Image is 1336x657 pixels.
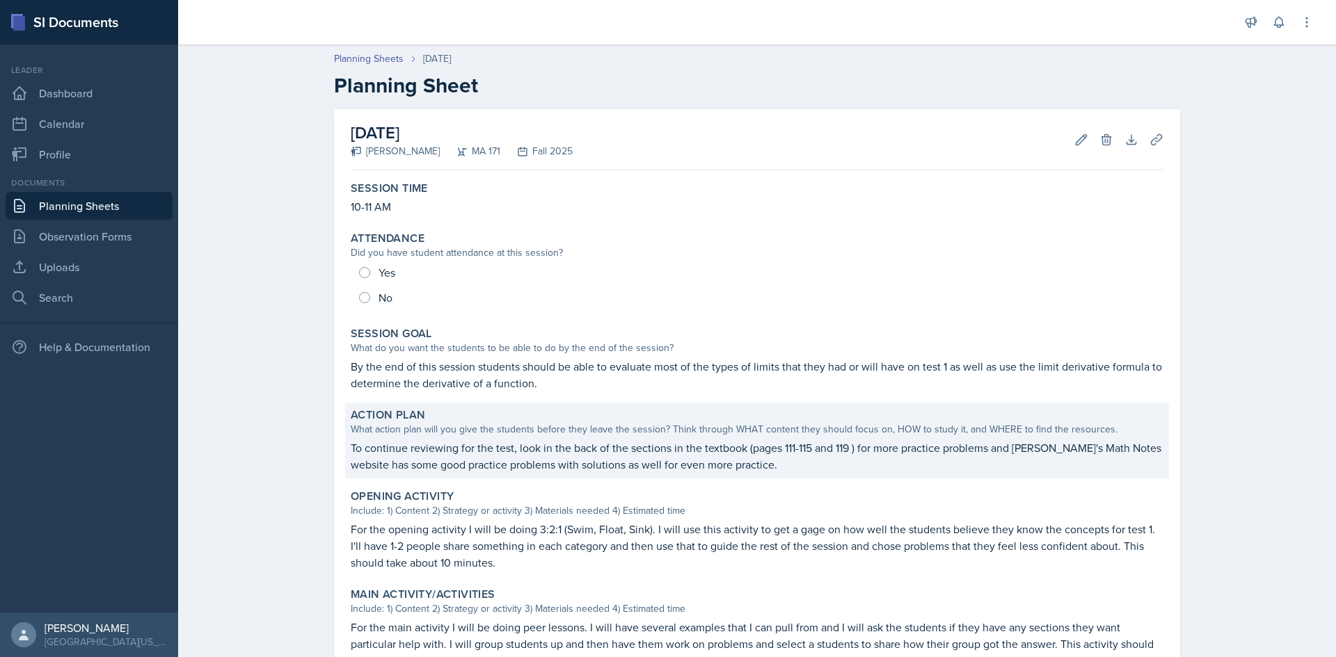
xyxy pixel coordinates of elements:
div: Include: 1) Content 2) Strategy or activity 3) Materials needed 4) Estimated time [351,601,1163,616]
a: Planning Sheets [6,192,173,220]
div: Help & Documentation [6,333,173,361]
a: Planning Sheets [334,51,404,66]
p: For the opening activity I will be doing 3:2:1 (Swim, Float, Sink). I will use this activity to g... [351,521,1163,571]
label: Opening Activity [351,489,454,503]
h2: [DATE] [351,120,573,145]
label: Main Activity/Activities [351,587,495,601]
a: Calendar [6,110,173,138]
div: [PERSON_NAME] [351,144,440,159]
div: Leader [6,64,173,76]
label: Session Goal [351,327,432,341]
a: Search [6,284,173,311]
div: [PERSON_NAME] [45,621,167,635]
div: What do you want the students to be able to do by the end of the session? [351,341,1163,355]
a: Uploads [6,253,173,281]
div: [DATE] [423,51,451,66]
div: Include: 1) Content 2) Strategy or activity 3) Materials needed 4) Estimated time [351,503,1163,518]
div: [GEOGRAPHIC_DATA][US_STATE] in [GEOGRAPHIC_DATA] [45,635,167,649]
div: MA 171 [440,144,500,159]
div: What action plan will you give the students before they leave the session? Think through WHAT con... [351,422,1163,437]
label: Attendance [351,232,424,245]
a: Dashboard [6,79,173,107]
label: Session Time [351,181,428,195]
p: By the end of this session students should be able to evaluate most of the types of limits that t... [351,358,1163,391]
a: Profile [6,140,173,168]
p: 10-11 AM [351,198,1163,215]
h2: Planning Sheet [334,73,1180,98]
label: Action Plan [351,408,425,422]
a: Observation Forms [6,222,173,250]
div: Did you have student attendance at this session? [351,245,1163,260]
p: To continue reviewing for the test, look in the back of the sections in the textbook (pages 111-1... [351,439,1163,473]
div: Fall 2025 [500,144,573,159]
div: Documents [6,177,173,189]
